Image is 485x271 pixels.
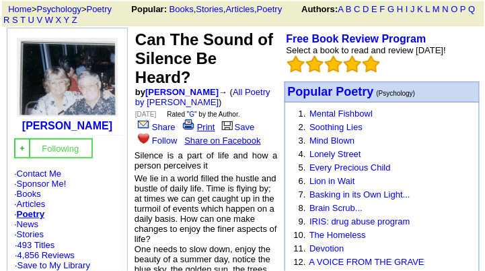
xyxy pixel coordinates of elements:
[135,87,270,107] font: → ( )
[12,15,18,25] a: S
[377,90,416,97] font: (Psychology)
[338,4,344,14] a: A
[42,144,79,154] font: Following
[135,111,156,118] font: [DATE]
[145,87,219,97] a: [PERSON_NAME]
[8,4,32,14] a: Home
[346,4,352,14] a: B
[17,260,90,270] a: Save to My Library
[469,4,476,14] a: Q
[22,120,112,131] a: [PERSON_NAME]
[196,4,223,14] a: Stories
[37,4,81,14] a: Psychology
[17,179,67,189] a: Sponsor Me!
[45,15,53,25] a: W
[301,4,338,14] b: Authors:
[257,4,283,14] a: Poetry
[190,111,195,118] a: G
[135,122,176,132] a: Share
[363,4,369,14] a: D
[299,203,306,213] font: 8.
[3,4,476,25] font: , , ,
[387,4,394,14] a: G
[287,33,426,44] a: Free Book Review Program
[451,4,458,14] a: O
[17,229,44,239] a: Stories
[167,111,239,118] font: Rated " " by the Author.
[410,4,415,14] a: J
[309,243,344,253] a: Devotion
[170,4,194,14] a: Books
[3,15,9,25] a: R
[135,87,219,97] font: by
[460,4,465,14] a: P
[17,240,55,250] a: 493 Titles
[309,109,373,119] a: Mental Fishbowl
[309,216,410,227] a: IRIS: drug abuse program
[306,55,324,73] img: bigemptystars.png
[87,4,112,14] a: Poetry
[17,169,61,179] a: Contact Me
[309,189,410,200] a: Basking in its Own Light...
[131,4,167,14] b: Popular:
[287,55,305,73] img: bigemptystars.png
[344,55,361,73] img: bigemptystars.png
[299,189,306,200] font: 7.
[226,4,255,14] a: Articles
[288,85,374,98] font: Popular Poetry
[397,4,403,14] a: H
[406,4,408,14] a: I
[184,135,260,146] a: Share on Facebook
[309,122,363,132] a: Soothing Lies
[28,15,34,25] a: U
[433,4,440,14] a: M
[380,4,385,14] a: F
[309,203,363,213] a: Brain Scrub...
[135,150,278,171] font: Silence is a part of life and how a person perceives it
[56,15,62,25] a: X
[180,122,215,132] a: Print
[36,15,42,25] a: V
[20,15,26,25] a: T
[72,15,77,25] a: Z
[42,142,79,154] a: Following
[294,243,306,253] font: 11.
[17,209,44,219] a: Poetry
[363,55,380,73] img: bigemptystars.png
[299,216,306,227] font: 9.
[309,230,366,240] a: The Homeless
[309,257,424,267] a: A VOICE FROM THE GRAVE
[299,149,306,159] font: 4.
[3,4,128,14] font: > >
[299,122,306,132] font: 2.
[299,176,306,186] font: 6.
[17,219,39,229] a: News
[309,149,361,159] a: Lonely Street
[354,4,360,14] a: C
[299,162,306,173] font: 5.
[294,257,306,267] font: 12.
[294,230,306,240] font: 10.
[135,135,178,146] a: Follow
[372,4,378,14] a: E
[64,15,69,25] a: Y
[426,4,431,14] a: L
[288,86,374,98] a: Popular Poetry
[183,119,194,130] img: print.gif
[299,135,306,146] font: 3.
[309,162,391,173] a: Every Precious Child
[138,119,149,130] img: share_page.gif
[220,122,255,132] a: Save
[17,189,41,199] a: Books
[135,30,273,86] font: Can The Sound of Silence Be Heard?
[325,55,342,73] img: bigemptystars.png
[418,4,424,14] a: K
[17,199,46,209] a: Articles
[309,176,355,186] a: Lion in Wait
[443,4,449,14] a: N
[17,38,118,117] img: 26416.jpg
[220,119,235,130] img: library.gif
[17,250,75,260] a: 4,856 Reviews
